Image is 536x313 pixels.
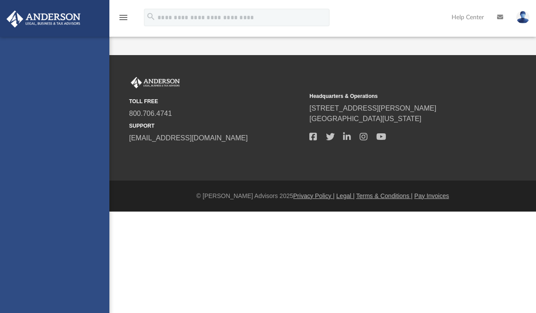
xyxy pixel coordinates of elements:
a: Legal | [336,192,355,199]
a: 800.706.4741 [129,110,172,117]
small: SUPPORT [129,122,303,130]
i: search [146,12,156,21]
img: User Pic [516,11,529,24]
small: TOLL FREE [129,97,303,105]
small: Headquarters & Operations [309,92,483,100]
a: Pay Invoices [414,192,449,199]
a: Terms & Conditions | [356,192,413,199]
a: [STREET_ADDRESS][PERSON_NAME] [309,104,436,112]
a: [EMAIL_ADDRESS][DOMAIN_NAME] [129,134,248,142]
a: menu [118,17,129,23]
i: menu [118,12,129,23]
a: Privacy Policy | [293,192,335,199]
a: [GEOGRAPHIC_DATA][US_STATE] [309,115,421,122]
img: Anderson Advisors Platinum Portal [4,10,83,28]
img: Anderson Advisors Platinum Portal [129,77,182,88]
div: © [PERSON_NAME] Advisors 2025 [109,191,536,201]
